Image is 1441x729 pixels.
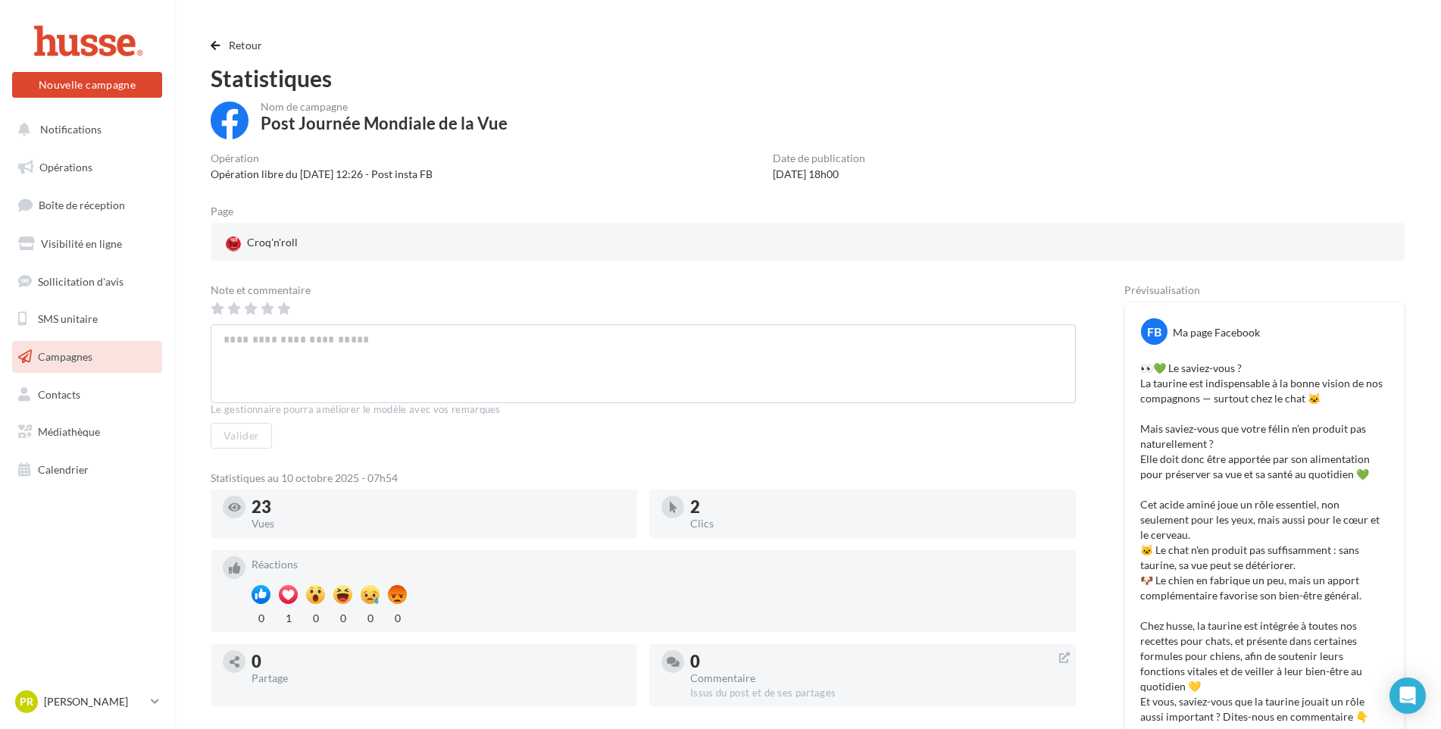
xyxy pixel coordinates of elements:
[1389,677,1426,714] div: Open Intercom Messenger
[252,518,625,529] div: Vues
[211,423,272,449] button: Valider
[361,608,380,626] div: 0
[39,161,92,174] span: Opérations
[9,303,165,335] a: SMS unitaire
[690,518,1064,529] div: Clics
[211,67,1405,89] div: Statistiques
[9,114,159,145] button: Notifications
[306,608,325,626] div: 0
[12,72,162,98] button: Nouvelle campagne
[261,115,508,132] div: Post Journée Mondiale de la Vue
[388,608,407,626] div: 0
[690,673,1064,684] div: Commentaire
[252,608,270,626] div: 0
[39,199,125,211] span: Boîte de réception
[211,36,269,55] button: Retour
[252,499,625,515] div: 23
[333,608,352,626] div: 0
[9,228,165,260] a: Visibilité en ligne
[9,152,165,183] a: Opérations
[252,653,625,670] div: 0
[38,388,80,401] span: Contacts
[9,379,165,411] a: Contacts
[773,153,865,164] div: Date de publication
[223,232,613,255] a: Croq'n'roll
[252,559,1064,570] div: Réactions
[38,312,98,325] span: SMS unitaire
[1124,285,1405,296] div: Prévisualisation
[38,274,123,287] span: Sollicitation d'avis
[9,416,165,448] a: Médiathèque
[690,653,1064,670] div: 0
[1173,325,1260,340] div: Ma page Facebook
[38,350,92,363] span: Campagnes
[1141,318,1167,345] div: FB
[40,123,102,136] span: Notifications
[38,463,89,476] span: Calendrier
[261,102,508,112] div: Nom de campagne
[9,454,165,486] a: Calendrier
[9,341,165,373] a: Campagnes
[279,608,298,626] div: 1
[223,232,301,255] div: Croq'n'roll
[690,499,1064,515] div: 2
[12,687,162,716] a: PR [PERSON_NAME]
[9,266,165,298] a: Sollicitation d'avis
[20,694,33,709] span: PR
[773,167,865,182] div: [DATE] 18h00
[211,153,433,164] div: Opération
[211,167,433,182] div: Opération libre du [DATE] 12:26 - Post insta FB
[41,237,122,250] span: Visibilité en ligne
[211,206,245,217] div: Page
[211,285,1076,296] div: Note et commentaire
[9,189,165,221] a: Boîte de réception
[229,39,263,52] span: Retour
[44,694,145,709] p: [PERSON_NAME]
[252,673,625,684] div: Partage
[690,687,1064,700] div: Issus du post et de ses partages
[38,425,100,438] span: Médiathèque
[211,403,1076,417] div: Le gestionnaire pourra améliorer le modèle avec vos remarques
[211,473,1076,483] div: Statistiques au 10 octobre 2025 - 07h54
